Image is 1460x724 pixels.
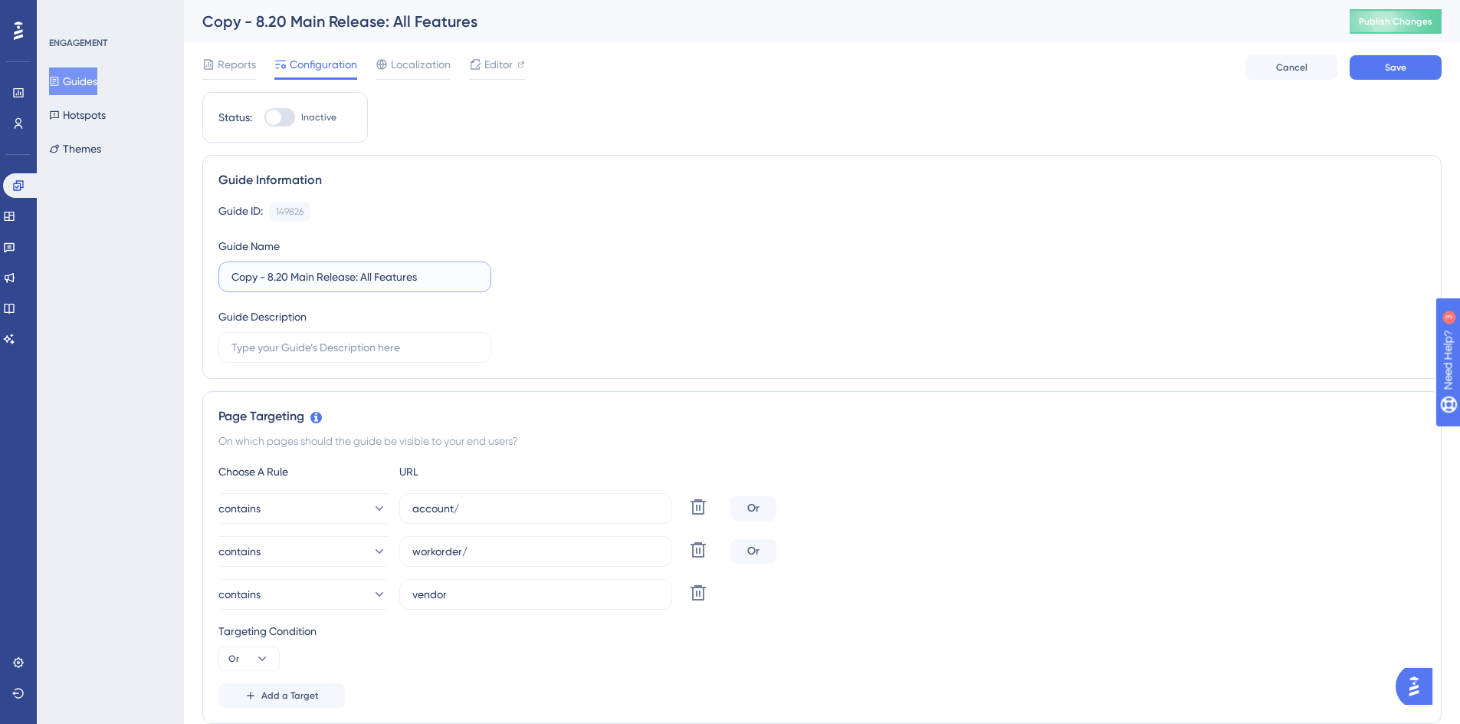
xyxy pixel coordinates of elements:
span: Need Help? [36,4,96,22]
iframe: UserGuiding AI Assistant Launcher [1396,663,1442,709]
button: Save [1350,55,1442,80]
span: Cancel [1276,61,1307,74]
button: Hotspots [49,101,106,129]
div: Or [730,496,776,521]
div: Choose A Rule [218,462,387,481]
div: Page Targeting [218,407,1426,426]
span: Localization [391,55,451,74]
span: contains [218,585,261,604]
span: Or [228,653,239,665]
div: URL [399,462,568,481]
div: 3 [107,8,111,20]
button: Or [218,647,280,671]
div: ENGAGEMENT [49,37,107,49]
span: Editor [484,55,513,74]
div: Or [730,539,776,564]
button: contains [218,493,387,524]
span: Configuration [290,55,357,74]
div: Guide ID: [218,202,263,222]
button: Publish Changes [1350,9,1442,34]
div: On which pages should the guide be visible to your end users? [218,432,1426,450]
div: Targeting Condition [218,622,1426,640]
input: Type your Guide’s Name here [231,268,478,285]
button: Cancel [1245,55,1337,80]
div: Status: [218,108,252,127]
span: contains [218,499,261,518]
div: Copy - 8.20 Main Release: All Features [202,11,1311,32]
span: contains [218,542,261,561]
div: Guide Name [218,237,280,255]
button: contains [218,536,387,567]
span: Inactive [301,111,336,123]
button: Themes [49,135,101,163]
span: Save [1385,61,1406,74]
button: contains [218,579,387,610]
input: yourwebsite.com/path [412,500,659,517]
div: Guide Description [218,308,307,326]
span: Add a Target [261,689,319,702]
span: Reports [218,55,256,74]
div: Guide Information [218,171,1426,189]
button: Add a Target [218,683,345,708]
input: yourwebsite.com/path [412,543,659,560]
input: yourwebsite.com/path [412,586,659,603]
div: 149826 [276,206,303,218]
input: Type your Guide’s Description here [231,339,478,356]
span: Publish Changes [1359,15,1432,28]
button: Guides [49,67,97,95]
